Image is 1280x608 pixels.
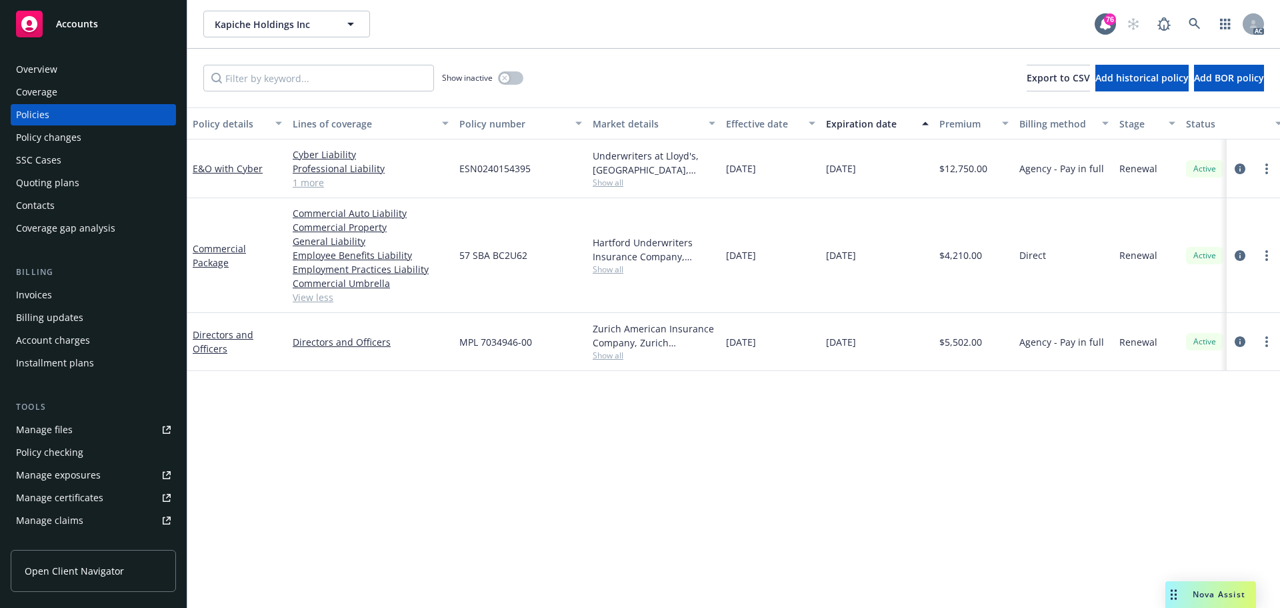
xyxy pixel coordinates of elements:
[1259,248,1275,264] a: more
[11,400,176,414] div: Tools
[16,81,57,103] div: Coverage
[16,442,83,463] div: Policy checking
[821,107,934,139] button: Expiration date
[193,242,246,269] a: Commercial Package
[11,465,176,486] a: Manage exposures
[1019,248,1046,262] span: Direct
[593,149,715,177] div: Underwriters at Lloyd's, [GEOGRAPHIC_DATA], [PERSON_NAME] of London, CFC Underwriting
[1191,250,1218,262] span: Active
[939,117,994,131] div: Premium
[25,564,124,578] span: Open Client Navigator
[203,65,434,91] input: Filter by keyword...
[593,264,715,275] span: Show all
[1193,589,1245,600] span: Nova Assist
[16,330,90,351] div: Account charges
[16,465,101,486] div: Manage exposures
[1027,71,1090,84] span: Export to CSV
[939,335,982,349] span: $5,502.00
[459,335,532,349] span: MPL 7034946-00
[293,117,434,131] div: Lines of coverage
[16,352,94,374] div: Installment plans
[1095,71,1189,84] span: Add historical policy
[11,330,176,351] a: Account charges
[16,533,79,554] div: Manage BORs
[187,107,287,139] button: Policy details
[11,307,176,328] a: Billing updates
[11,149,176,171] a: SSC Cases
[293,147,449,162] a: Cyber Liability
[939,248,982,262] span: $4,210.00
[11,266,176,279] div: Billing
[1014,107,1114,139] button: Billing method
[1119,248,1157,262] span: Renewal
[1186,117,1267,131] div: Status
[593,177,715,188] span: Show all
[826,248,856,262] span: [DATE]
[1232,161,1248,177] a: circleInformation
[1151,11,1177,37] a: Report a Bug
[16,510,83,531] div: Manage claims
[587,107,721,139] button: Market details
[593,117,701,131] div: Market details
[459,162,531,176] span: ESN0240154395
[454,107,587,139] button: Policy number
[16,127,81,148] div: Policy changes
[459,248,527,262] span: 57 SBA BC2U62
[16,195,55,216] div: Contacts
[1114,107,1181,139] button: Stage
[16,487,103,509] div: Manage certificates
[11,81,176,103] a: Coverage
[193,117,267,131] div: Policy details
[16,284,52,306] div: Invoices
[11,59,176,80] a: Overview
[293,248,449,262] a: Employee Benefits Liability
[1212,11,1239,37] a: Switch app
[1019,162,1104,176] span: Agency - Pay in full
[11,172,176,194] a: Quoting plans
[11,284,176,306] a: Invoices
[826,162,856,176] span: [DATE]
[593,322,715,350] div: Zurich American Insurance Company, Zurich Insurance Group, Amwins
[11,487,176,509] a: Manage certificates
[826,117,914,131] div: Expiration date
[11,442,176,463] a: Policy checking
[726,335,756,349] span: [DATE]
[1191,336,1218,348] span: Active
[934,107,1014,139] button: Premium
[1232,334,1248,350] a: circleInformation
[293,234,449,248] a: General Liability
[293,220,449,234] a: Commercial Property
[726,117,801,131] div: Effective date
[1095,65,1189,91] button: Add historical policy
[1165,581,1256,608] button: Nova Assist
[593,350,715,361] span: Show all
[11,218,176,239] a: Coverage gap analysis
[16,149,61,171] div: SSC Cases
[1259,161,1275,177] a: more
[11,5,176,43] a: Accounts
[442,72,493,83] span: Show inactive
[726,248,756,262] span: [DATE]
[1019,117,1094,131] div: Billing method
[721,107,821,139] button: Effective date
[16,59,57,80] div: Overview
[16,307,83,328] div: Billing updates
[293,276,449,290] a: Commercial Umbrella
[203,11,370,37] button: Kapiche Holdings Inc
[1259,334,1275,350] a: more
[11,419,176,440] a: Manage files
[593,236,715,264] div: Hartford Underwriters Insurance Company, Hartford Insurance Group
[56,19,98,29] span: Accounts
[459,117,567,131] div: Policy number
[1194,65,1264,91] button: Add BOR policy
[1027,65,1090,91] button: Export to CSV
[11,352,176,374] a: Installment plans
[726,162,756,176] span: [DATE]
[1165,581,1182,608] div: Drag to move
[1191,163,1218,175] span: Active
[293,176,449,190] a: 1 more
[293,290,449,304] a: View less
[11,510,176,531] a: Manage claims
[11,533,176,554] a: Manage BORs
